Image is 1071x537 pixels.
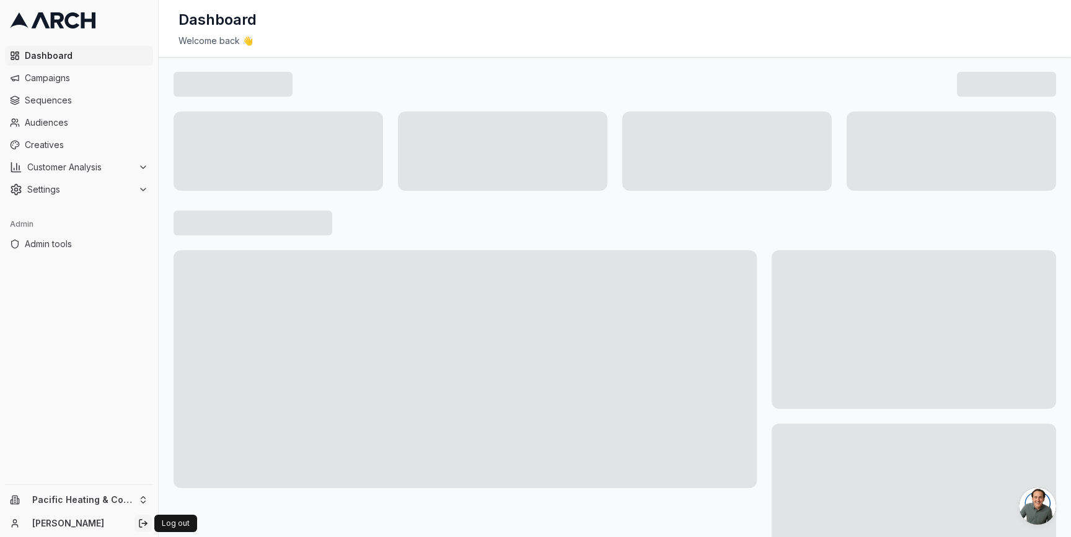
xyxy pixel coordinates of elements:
button: Pacific Heating & Cooling [5,490,153,510]
span: Sequences [25,94,148,107]
a: Creatives [5,135,153,155]
span: Admin tools [25,238,148,250]
button: Log out [134,515,152,532]
span: Campaigns [25,72,148,84]
button: Settings [5,180,153,199]
div: Log out [154,515,197,532]
a: Sequences [5,90,153,110]
button: Customer Analysis [5,157,153,177]
div: Admin [5,214,153,234]
a: Admin tools [5,234,153,254]
span: Creatives [25,139,148,151]
a: Campaigns [5,68,153,88]
a: Dashboard [5,46,153,66]
span: Audiences [25,116,148,129]
a: Audiences [5,113,153,133]
span: Pacific Heating & Cooling [32,494,133,505]
div: Welcome back 👋 [178,35,1051,47]
span: Settings [27,183,133,196]
a: Open chat [1019,487,1056,525]
span: Dashboard [25,50,148,62]
span: Customer Analysis [27,161,133,173]
h1: Dashboard [178,10,257,30]
a: [PERSON_NAME] [32,517,125,530]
